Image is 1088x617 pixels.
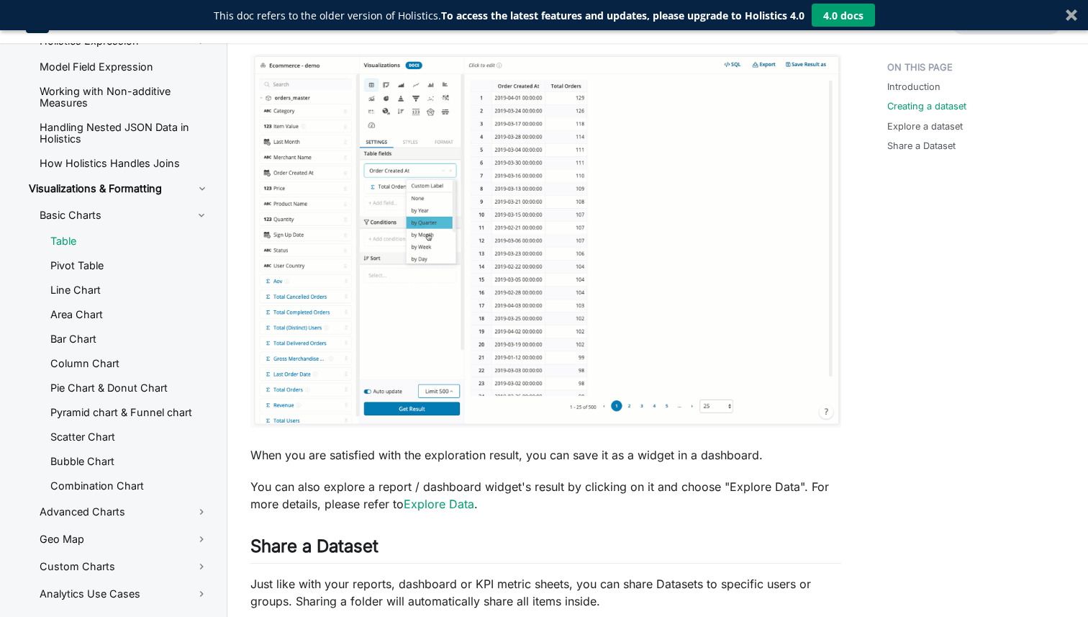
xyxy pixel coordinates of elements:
a: Share a Dataset [887,139,956,153]
p: When you are satisfied with the exploration result, you can save it as a widget in a dashboard. [250,446,841,464]
a: Creating a dataset [887,99,966,113]
p: This doc refers to the older version of Holistics. [214,8,804,23]
a: HolisticsHolistics Docs (3.0) [26,10,163,33]
a: Bubble Chart [39,451,220,472]
a: Geo Map [28,527,220,551]
a: Line Chart [39,279,220,301]
a: Handling Nested JSON Data in Holistics [28,117,220,150]
strong: To access the latest features and updates, please upgrade to Holistics 4.0 [441,9,804,22]
a: Model Field Expression [28,56,220,78]
h2: Share a Dataset [250,536,841,563]
a: Pie Chart & Donut Chart [39,377,220,399]
a: Scatter Chart [39,426,220,448]
a: Bar Chart [39,328,220,350]
a: Advanced Charts [28,500,220,524]
a: Explore Data [404,497,474,511]
a: Table [39,230,220,252]
a: Analytics Use Cases [28,582,220,606]
a: Custom Charts [28,554,220,579]
nav: Docs sidebar [12,43,227,617]
a: Introduction [887,80,940,94]
a: Area Chart [39,304,220,325]
a: Working with Non-additive Measures [28,81,220,114]
a: Explore a dataset [887,120,963,133]
button: 4.0 docs [812,4,875,27]
div: This doc refers to the older version of Holistics.To access the latest features and updates, plea... [214,8,804,23]
a: Basic Charts [28,203,220,228]
img: 7bb2550-data_explore_3.0.1.gif [250,54,841,428]
p: You can also explore a report / dashboard widget's result by clicking on it and choose "Explore D... [250,478,841,513]
a: Pivot Table [39,255,220,276]
a: Column Chart [39,353,220,374]
p: Just like with your reports, dashboard or KPI metric sheets, you can share Datasets to specific u... [250,575,841,610]
a: Pyramid chart & Funnel chart [39,402,220,423]
a: Combination Chart [39,475,220,497]
a: Visualizations & Formatting [17,177,184,200]
button: Toggle the collapsible sidebar category 'Visualizations & Formatting' [184,177,220,200]
a: How Holistics Handles Joins [28,153,220,174]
